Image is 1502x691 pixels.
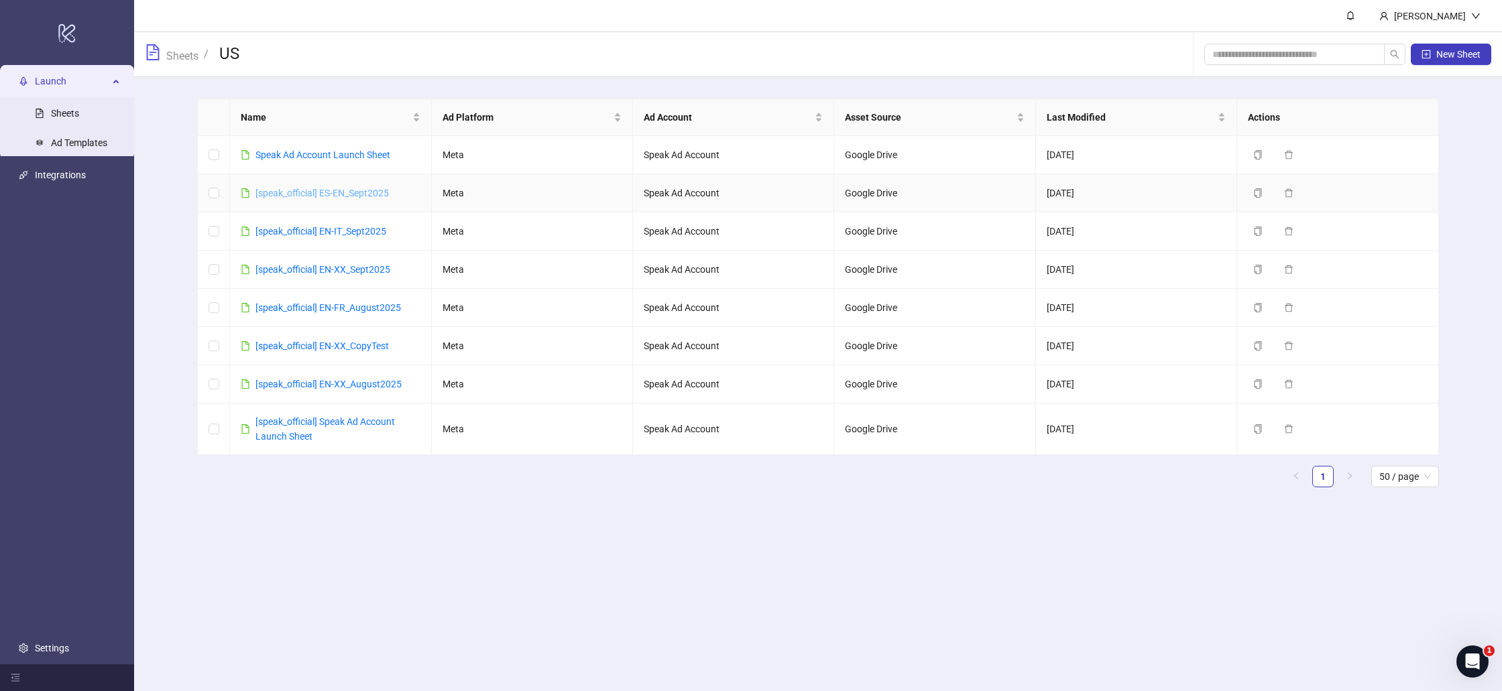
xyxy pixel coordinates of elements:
span: file [241,227,250,236]
a: [speak_official] EN-FR_August2025 [255,302,401,313]
td: Meta [432,251,633,289]
a: [speak_official] EN-XX_Sept2025 [255,264,390,275]
td: Meta [432,365,633,403]
span: delete [1284,227,1293,236]
a: Settings [35,643,69,653]
span: delete [1284,188,1293,198]
a: Integrations [35,170,86,180]
span: delete [1284,303,1293,312]
a: Speak Ad Account Launch Sheet [255,149,390,160]
span: search [1390,50,1399,59]
span: copy [1253,150,1263,160]
a: [speak_official] EN-IT_Sept2025 [255,226,386,237]
span: copy [1253,188,1263,198]
span: file [241,303,250,312]
td: Google Drive [834,136,1035,174]
td: Speak Ad Account [633,365,834,403]
div: Page Size [1371,466,1439,487]
span: bell [1346,11,1355,20]
th: Name [230,99,431,136]
span: file [241,379,250,389]
span: user [1379,11,1389,21]
span: delete [1284,424,1293,434]
td: Speak Ad Account [633,174,834,212]
td: Google Drive [834,174,1035,212]
span: copy [1253,227,1263,236]
th: Ad Account [633,99,834,136]
span: delete [1284,379,1293,389]
td: Meta [432,327,633,365]
th: Ad Platform [432,99,633,136]
span: copy [1253,379,1263,389]
span: file-text [145,44,161,60]
span: menu-fold [11,673,20,682]
td: Speak Ad Account [633,289,834,327]
span: down [1471,11,1481,21]
span: delete [1284,265,1293,274]
div: [PERSON_NAME] [1389,9,1471,23]
span: rocket [19,76,28,86]
th: Last Modified [1036,99,1237,136]
span: Name [241,110,409,125]
td: Google Drive [834,251,1035,289]
td: [DATE] [1036,251,1237,289]
a: [speak_official] Speak Ad Account Launch Sheet [255,416,395,442]
td: Meta [432,174,633,212]
span: copy [1253,424,1263,434]
li: Next Page [1339,466,1361,487]
a: 1 [1313,466,1333,487]
th: Actions [1237,99,1438,136]
td: [DATE] [1036,365,1237,403]
a: Sheets [51,108,79,119]
td: [DATE] [1036,174,1237,212]
td: Speak Ad Account [633,251,834,289]
td: Meta [432,136,633,174]
span: Ad Account [644,110,812,125]
button: New Sheet [1411,44,1491,65]
td: [DATE] [1036,327,1237,365]
td: Speak Ad Account [633,212,834,251]
span: 1 [1484,645,1495,656]
td: Google Drive [834,403,1035,455]
a: Sheets [164,48,201,62]
span: copy [1253,341,1263,351]
td: Google Drive [834,212,1035,251]
td: Google Drive [834,327,1035,365]
span: 50 / page [1379,466,1431,487]
span: Launch [35,68,109,95]
button: left [1285,466,1307,487]
span: left [1292,472,1300,480]
td: Speak Ad Account [633,327,834,365]
td: [DATE] [1036,136,1237,174]
td: [DATE] [1036,212,1237,251]
a: [speak_official] EN-XX_August2025 [255,379,402,389]
span: file [241,150,250,160]
td: Meta [432,403,633,455]
td: Meta [432,212,633,251]
span: Ad Platform [443,110,611,125]
li: 1 [1312,466,1334,487]
td: Google Drive [834,289,1035,327]
li: Previous Page [1285,466,1307,487]
li: / [204,44,209,65]
span: plus-square [1422,50,1431,59]
td: [DATE] [1036,403,1237,455]
a: [speak_official] EN-XX_CopyTest [255,340,389,351]
td: Speak Ad Account [633,403,834,455]
span: copy [1253,303,1263,312]
td: Speak Ad Account [633,136,834,174]
iframe: Intercom live chat [1456,645,1489,678]
span: delete [1284,150,1293,160]
span: file [241,424,250,434]
button: right [1339,466,1361,487]
span: Asset Source [845,110,1013,125]
a: Ad Templates [51,137,107,148]
td: [DATE] [1036,289,1237,327]
h3: US [219,44,239,65]
a: [speak_official] ES-EN_Sept2025 [255,188,389,198]
span: right [1346,472,1354,480]
td: Google Drive [834,365,1035,403]
td: Meta [432,289,633,327]
span: file [241,341,250,351]
span: Last Modified [1047,110,1215,125]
